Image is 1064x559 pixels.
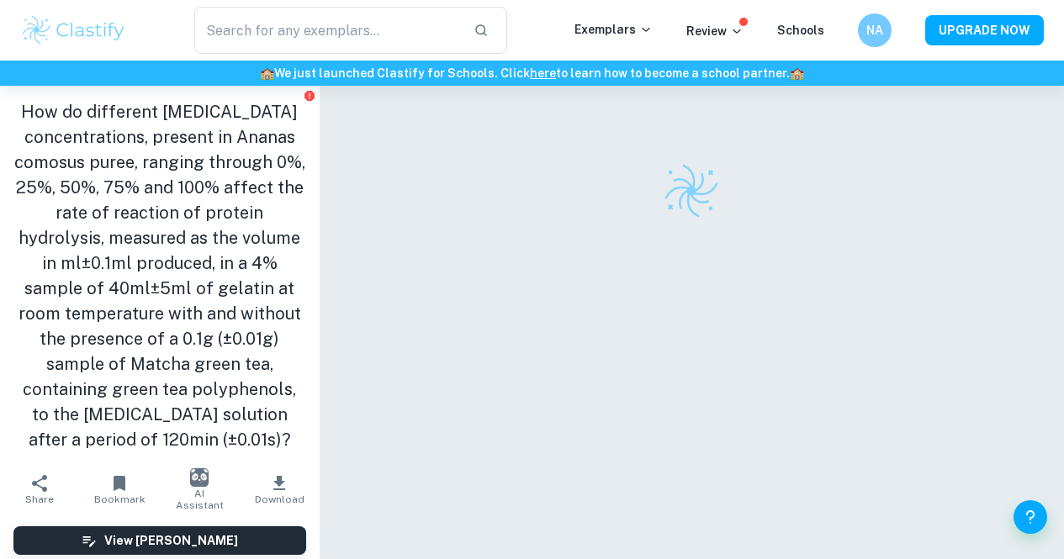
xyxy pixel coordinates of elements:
[865,21,885,40] h6: NA
[194,7,460,54] input: Search for any exemplars...
[3,64,1061,82] h6: We just launched Clastify for Schools. Click to learn how to become a school partner.
[925,15,1044,45] button: UPGRADE NOW
[25,493,54,505] span: Share
[13,526,306,555] button: View [PERSON_NAME]
[104,531,238,550] h6: View [PERSON_NAME]
[777,24,824,37] a: Schools
[255,493,304,505] span: Download
[574,20,653,39] p: Exemplars
[190,468,209,487] img: AI Assistant
[160,466,240,513] button: AI Assistant
[94,493,146,505] span: Bookmark
[530,66,556,80] a: here
[80,466,160,513] button: Bookmark
[13,99,306,452] h1: How do different [MEDICAL_DATA] concentrations, present in Ananas comosus puree, ranging through ...
[858,13,892,47] button: NA
[304,89,316,102] button: Report issue
[240,466,320,513] button: Download
[686,22,744,40] p: Review
[1014,500,1047,534] button: Help and Feedback
[20,13,127,47] img: Clastify logo
[662,161,721,220] img: Clastify logo
[790,66,804,80] span: 🏫
[170,488,230,511] span: AI Assistant
[260,66,274,80] span: 🏫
